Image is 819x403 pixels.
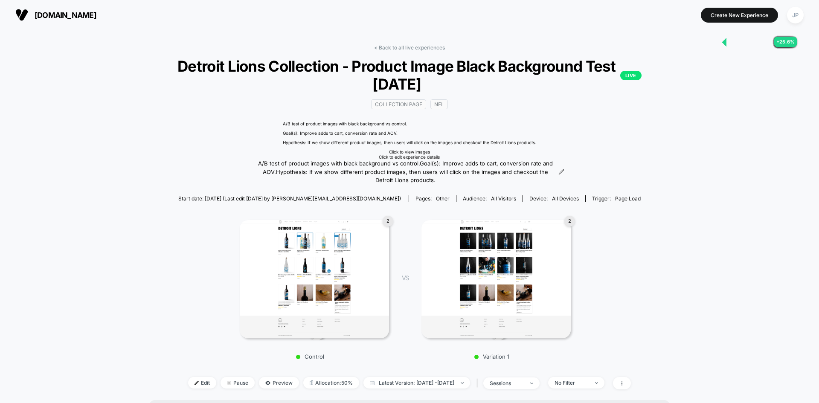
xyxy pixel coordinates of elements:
span: All Visitors [491,195,516,202]
div: Click to view images [389,149,430,154]
img: end [530,383,533,384]
div: 2 [383,216,393,226]
span: other [436,195,450,202]
span: all devices [552,195,579,202]
div: Pages: [415,195,450,202]
img: Control main [240,220,389,339]
span: Detroit Lions Collection - Product Image Black Background Test [DATE] [177,57,642,93]
p: Goal(s): Improve adds to cart, conversion rate and AOV. [283,130,536,136]
span: Latest Version: [DATE] - [DATE] [363,377,470,389]
button: Create New Experience [701,8,778,23]
div: Click to edit experience details [379,154,440,159]
img: Variation 1 main [421,220,571,339]
img: calendar [370,381,375,385]
span: Collection Page [371,99,426,109]
div: JP [787,7,804,23]
p: Variation 1 [417,353,566,360]
div: + 25.6 % [774,37,797,47]
img: end [227,381,231,385]
img: rebalance [310,380,313,385]
span: Edit [188,377,216,389]
div: Audience: [463,195,516,202]
span: [DOMAIN_NAME] [35,11,96,20]
span: Preview [259,377,299,389]
span: Start date: [DATE] (Last edit [DATE] by [PERSON_NAME][EMAIL_ADDRESS][DOMAIN_NAME]) [178,195,401,202]
span: Device: [523,195,585,202]
p: A/B test of product images with black background vs control. [283,121,536,126]
p: Hypothesis: If we show different product images, then users will click on the images and checkout... [283,140,536,145]
span: Pause [221,377,255,389]
button: [DOMAIN_NAME] [13,8,99,22]
span: NFL [430,99,448,109]
img: end [595,382,598,384]
span: Allocation: 50% [303,377,359,389]
span: | [474,377,483,389]
div: 2 [564,216,575,226]
p: Control [235,353,385,360]
div: Trigger: [592,195,641,202]
span: Page Load [615,195,641,202]
p: LIVE [620,71,642,80]
span: A/B test of product images with black background vs control.Goal(s): Improve adds to cart, conver... [255,159,556,185]
div: sessions [490,380,524,386]
a: < Back to all live experiences [374,44,445,51]
div: No Filter [555,380,589,386]
img: edit [195,381,199,385]
span: VS [402,274,409,281]
img: end [461,382,464,384]
button: JP [784,6,806,24]
img: Visually logo [15,9,28,21]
